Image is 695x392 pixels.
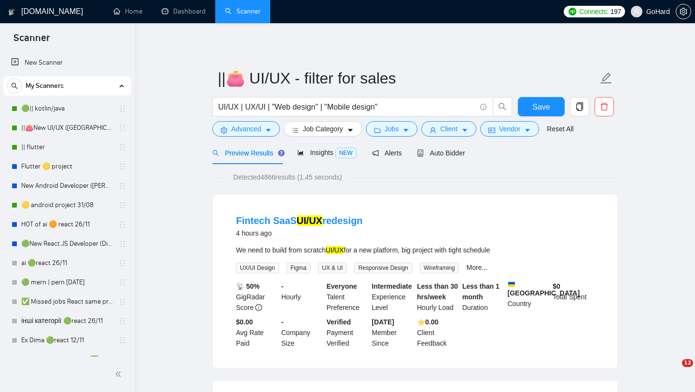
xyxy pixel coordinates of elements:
[119,336,126,344] span: holder
[21,196,113,215] a: 🟡 android project 31/08
[372,318,394,326] b: [DATE]
[430,126,436,134] span: user
[21,234,113,253] a: 🟢New React.JS Developer (Dima H)
[236,263,279,273] span: UX/UI Design
[415,317,460,349] div: Client Feedback
[6,31,57,51] span: Scanner
[119,182,126,190] span: holder
[287,263,310,273] span: Figma
[234,281,279,313] div: GigRadar Score
[115,369,125,379] span: double-left
[417,150,424,156] span: robot
[570,102,589,111] span: copy
[372,149,402,157] span: Alerts
[569,8,576,15] img: upwork-logo.png
[113,7,142,15] a: homeHome
[212,150,219,156] span: search
[421,121,476,137] button: userClientcaret-down
[236,318,253,326] b: $0.00
[297,149,356,156] span: Insights
[119,317,126,325] span: holder
[119,240,126,248] span: holder
[225,7,261,15] a: searchScanner
[335,148,357,158] span: NEW
[325,317,370,349] div: Payment Verified
[417,318,438,326] b: ⭐️ 0.00
[21,350,113,369] a: [PERSON_NAME] profile ✅ Missed jobs React not take to 2025 26/11
[21,118,113,138] a: ||👛New UI/UX ([GEOGRAPHIC_DATA])
[553,282,560,290] b: $ 0
[284,121,361,137] button: barsJob Categorycaret-down
[462,282,500,301] b: Less than 1 month
[236,215,362,226] a: Fintech SaaSUI/UXredesign
[600,72,612,84] span: edit
[466,264,487,271] a: More...
[551,281,596,313] div: Total Spent
[415,281,460,313] div: Hourly Load
[327,318,351,326] b: Verified
[119,356,126,364] span: holder
[277,149,286,157] div: Tooltip anchor
[281,282,284,290] b: -
[385,124,399,134] span: Jobs
[21,292,113,311] a: ✅ Missed jobs React same project 23/08
[236,282,260,290] b: 📡 50%
[326,246,344,254] mark: UI/UX
[21,311,113,331] a: інші категорії 🟢react 26/11
[21,331,113,350] a: Ex Dima 🟢react 12/11
[460,281,506,313] div: Duration
[255,304,262,311] span: info-circle
[7,78,22,94] button: search
[265,126,272,134] span: caret-down
[292,126,299,134] span: bars
[119,105,126,112] span: holder
[532,101,550,113] span: Save
[682,359,693,367] span: 12
[236,245,594,255] div: We need to build from scratch for a new platform, big project with tight schedule
[354,263,412,273] span: Responsive Design
[212,149,282,157] span: Preview Results
[570,97,589,116] button: copy
[506,281,551,313] div: Country
[119,143,126,151] span: holder
[370,281,415,313] div: Experience Level
[297,149,304,156] span: area-chart
[318,263,347,273] span: UX & UI
[461,126,468,134] span: caret-down
[480,104,486,110] span: info-circle
[417,282,458,301] b: Less than 30 hrs/week
[21,253,113,273] a: ai 🟢react 26/11
[611,6,621,17] span: 197
[524,126,531,134] span: caret-down
[508,281,580,297] b: [GEOGRAPHIC_DATA]
[119,298,126,306] span: holder
[493,102,512,111] span: search
[119,124,126,132] span: holder
[508,281,515,288] img: 🇺🇦
[662,359,685,382] iframe: Intercom live chat
[162,7,206,15] a: dashboardDashboard
[281,318,284,326] b: -
[493,97,512,116] button: search
[366,121,418,137] button: folderJobscaret-down
[518,97,565,116] button: Save
[21,176,113,196] a: New Android Developer ([PERSON_NAME])
[595,97,614,116] button: delete
[3,53,131,72] li: New Scanner
[325,281,370,313] div: Talent Preference
[676,8,691,15] span: setting
[21,273,113,292] a: 🟢 mern | pern [DATE]
[218,66,598,90] input: Scanner name...
[633,8,640,15] span: user
[420,263,459,273] span: Wireframing
[119,201,126,209] span: holder
[595,102,613,111] span: delete
[347,126,354,134] span: caret-down
[374,126,381,134] span: folder
[21,138,113,157] a: || flutter
[440,124,458,134] span: Client
[403,126,409,134] span: caret-down
[26,76,64,96] span: My Scanners
[579,6,608,17] span: Connects:
[499,124,520,134] span: Vendor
